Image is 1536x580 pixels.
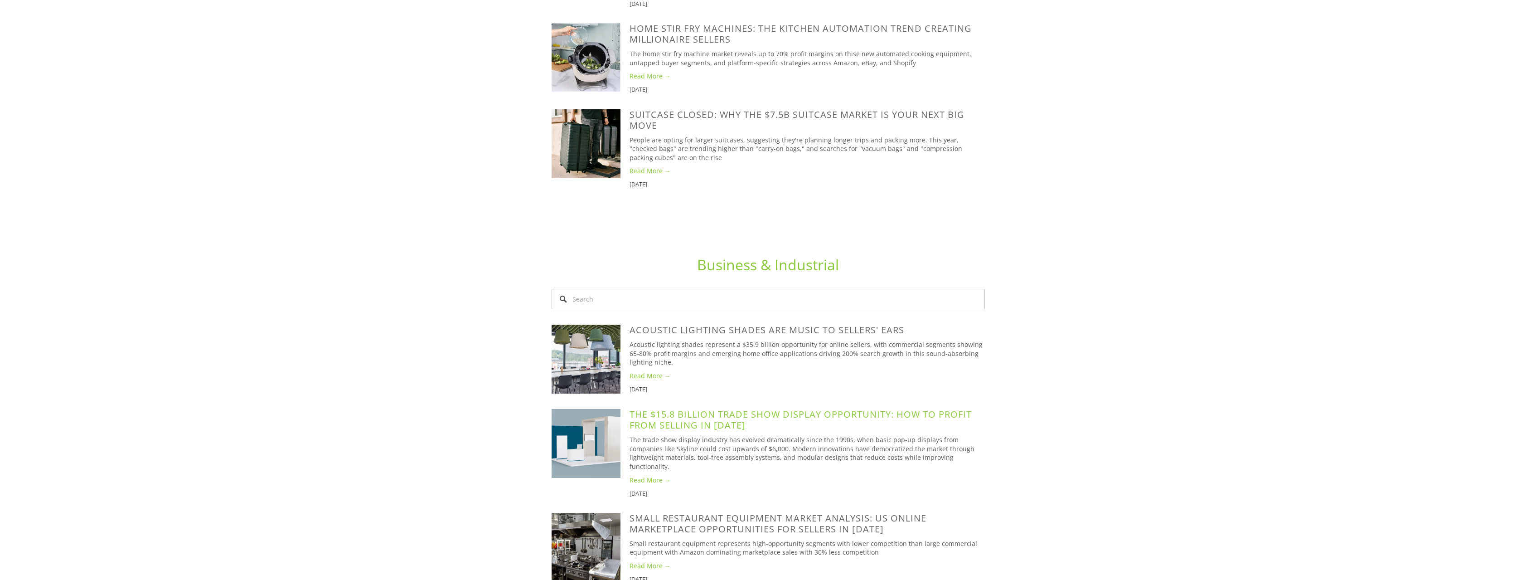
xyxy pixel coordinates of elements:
a: Read More → [630,371,985,380]
img: The $15.8 Billion Trade Show Display Opportunity: How to Profit from selling in 2025 [552,409,620,478]
a: The $15.8 Billion Trade Show Display Opportunity: How to Profit from selling in 2025 [552,409,630,478]
a: Read More → [630,561,985,570]
a: Acoustic Lighting Shades Are Music to Sellers' Ears [552,325,630,394]
img: SuitCase Closed: Why the $7.5B Suitcase Market is Your Next Big Move [552,109,620,178]
time: [DATE] [630,180,647,188]
a: Acoustic Lighting Shades Are Music to Sellers' Ears [630,324,904,336]
a: The $15.8 Billion Trade Show Display Opportunity: How to Profit from selling in [DATE] [630,408,972,431]
a: SuitCase Closed: Why the $7.5B Suitcase Market is Your Next Big Move [630,108,964,132]
p: The trade show display industry has evolved dramatically since the 1990s, when basic pop-up displ... [630,435,985,471]
p: People are opting for larger suitcases, suggesting they're planning longer trips and packing more... [630,136,985,162]
time: [DATE] [630,85,647,93]
time: [DATE] [630,489,647,497]
img: Acoustic Lighting Shades Are Music to Sellers' Ears [552,325,620,394]
p: Small restaurant equipment represents high-opportunity segments with lower competition than large... [630,539,985,557]
a: SuitCase Closed: Why the $7.5B Suitcase Market is Your Next Big Move [552,109,630,178]
a: Small Restaurant Equipment Market Analysis: US Online Marketplace Opportunities for Sellers in [D... [630,512,926,535]
a: Read More → [630,166,985,175]
p: Acoustic lighting shades represent a $35.9 billion opportunity for online sellers, with commercia... [630,340,985,367]
a: Business & Industrial [697,255,839,274]
a: Home Stir Fry Machines: The Kitchen Automation Trend Creating Millionaire Sellers [630,22,972,45]
a: Read More → [630,72,985,81]
input: Search [552,289,985,309]
a: Home Stir Fry Machines: The Kitchen Automation Trend Creating Millionaire Sellers [552,23,630,92]
time: [DATE] [630,385,647,393]
p: The home stir fry machine market reveals up to 70% profit margins on thise new automated cooking ... [630,49,985,67]
a: Read More → [630,476,985,485]
img: Home Stir Fry Machines: The Kitchen Automation Trend Creating Millionaire Sellers [552,23,620,92]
